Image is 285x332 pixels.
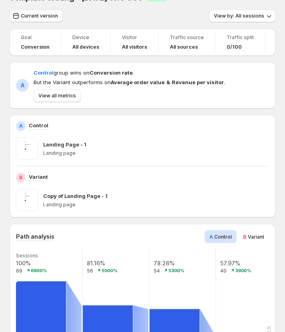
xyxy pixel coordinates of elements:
a: GoalConversion [21,34,50,51]
span: Traffic split [227,34,254,41]
button: View by: All sessions [209,10,275,22]
span: 0/100 [227,44,242,50]
p: Landing page [43,202,269,208]
p: Variant [29,173,48,181]
span: Variant [248,234,264,240]
span: But the Variant outperforms on . [34,78,225,86]
text: 81.16% [87,260,105,267]
button: Current version [10,10,63,22]
span: B [243,233,247,240]
span: View by: All sessions [214,13,264,19]
text: 40 [220,268,227,274]
span: Device [72,34,99,41]
span: Control [34,69,54,76]
text: 78.26% [153,260,175,267]
strong: Average order value [111,79,165,85]
h2: B [19,174,22,181]
button: View all metrics [34,89,81,102]
span: group wins on . [34,69,134,76]
span: Conversion [21,44,50,50]
span: Goal [21,34,50,41]
h4: All sources [170,44,198,50]
p: Landing Page - 1 [43,140,86,148]
span: Visitor [122,34,147,41]
h2: A [21,81,24,89]
h3: Path analysis [16,233,54,241]
text: 5500% [102,268,118,273]
a: VisitorAll visitors [122,34,147,51]
text: 3900% [235,268,251,273]
text: 56 [87,268,93,274]
a: Traffic split0/100 [227,34,254,51]
text: 57.97% [220,260,240,267]
a: Traffic sourceAll sources [170,34,204,51]
strong: Conversion rate [90,69,133,76]
text: 100% [16,260,31,267]
h4: All visitors [122,44,147,50]
text: 6800% [31,268,47,273]
span: A [209,233,213,240]
strong: & [166,79,170,85]
text: 54 [153,268,160,274]
span: Current version [21,13,58,19]
text: Sessions [16,253,38,259]
text: 5300% [169,268,185,273]
p: Control [29,121,48,129]
h2: A [19,123,23,129]
text: 69 [16,268,22,274]
img: Copy of Landing Page - 1 [16,189,38,211]
span: Control [214,234,232,240]
span: Traffic source [170,34,204,41]
p: Landing page [43,150,269,156]
img: Landing Page - 1 [16,137,38,160]
span: View all metrics [38,93,76,99]
strong: Revenue per visitor [172,79,224,85]
h4: All devices [72,44,99,50]
a: DeviceAll devices [72,34,99,51]
p: Copy of Landing Page - 1 [43,192,108,200]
